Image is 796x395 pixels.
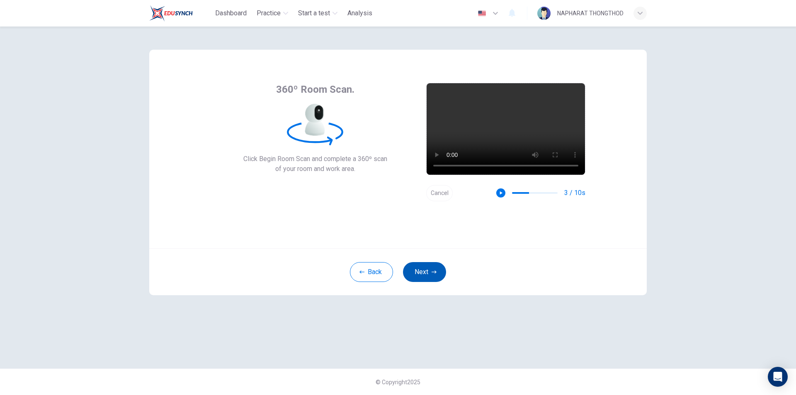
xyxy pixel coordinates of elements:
button: Analysis [344,6,376,21]
span: 3 / 10s [564,188,585,198]
img: Profile picture [537,7,551,20]
a: Train Test logo [149,5,212,22]
img: en [477,10,487,17]
button: Cancel [426,185,453,201]
button: Practice [253,6,291,21]
button: Dashboard [212,6,250,21]
span: of your room and work area. [243,164,387,174]
img: Train Test logo [149,5,193,22]
span: Start a test [298,8,330,18]
span: Analysis [347,8,372,18]
button: Next [403,262,446,282]
button: Back [350,262,393,282]
div: NAPHARAT THONGTHOD [557,8,624,18]
span: 360º Room Scan. [276,83,354,96]
span: Click Begin Room Scan and complete a 360º scan [243,154,387,164]
span: © Copyright 2025 [376,379,420,385]
div: Open Intercom Messenger [768,367,788,387]
span: Practice [257,8,281,18]
span: Dashboard [215,8,247,18]
button: Start a test [295,6,341,21]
